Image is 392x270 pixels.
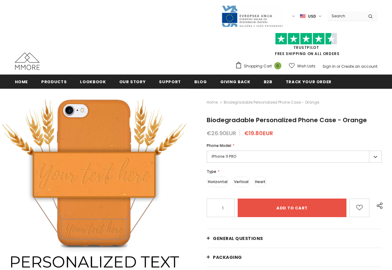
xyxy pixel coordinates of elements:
[220,79,250,85] span: Giving back
[159,79,181,85] span: support
[254,177,267,187] label: Heart
[80,79,106,85] span: Lookbook
[300,14,306,19] img: USD
[194,79,207,85] span: Blog
[337,64,340,69] span: or
[207,99,218,106] a: Home
[207,229,382,248] a: General Questions
[213,254,242,260] span: PACKAGING
[274,62,281,69] span: 0
[221,13,283,19] a: Javni Razpis
[207,169,216,174] span: Type
[207,143,231,148] span: Phone Model
[235,62,284,71] a: Shopping Cart 0
[224,99,319,106] span: Biodegradable Personalized Phone Case - Orange
[220,75,250,88] a: Giving back
[275,33,337,45] img: Trust Pilot Stars
[264,79,272,85] span: B2B
[293,45,319,50] a: Trustpilot
[213,235,263,242] span: General Questions
[297,63,315,69] span: Wish Lists
[207,177,229,187] label: Horizontal
[207,151,382,163] label: iPhone 11 PRO
[159,75,181,88] a: support
[15,79,28,85] span: Home
[41,79,67,85] span: Products
[235,36,377,56] span: FREE SHIPPING ON ALL ORDERS
[119,75,146,88] a: Our Story
[286,75,332,88] a: Track your order
[41,75,67,88] a: Products
[119,79,146,85] span: Our Story
[207,129,236,137] span: €26.90EUR
[289,61,315,71] a: Wish Lists
[221,5,283,28] img: Javni Razpis
[15,75,28,88] a: Home
[244,129,273,137] span: €19.80EUR
[286,79,332,85] span: Track your order
[323,64,336,69] a: Sign In
[207,248,382,267] a: PACKAGING
[207,116,367,124] span: Biodegradable Personalized Phone Case - Orange
[194,75,207,88] a: Blog
[15,53,40,70] img: MMORE Cases
[264,75,272,88] a: B2B
[328,11,363,20] input: Search Site
[238,199,346,217] input: Add to cart
[244,63,272,69] span: Shopping Cart
[341,64,377,69] a: Create an account
[308,13,316,19] span: USD
[80,75,106,88] a: Lookbook
[233,177,250,187] label: Vertical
